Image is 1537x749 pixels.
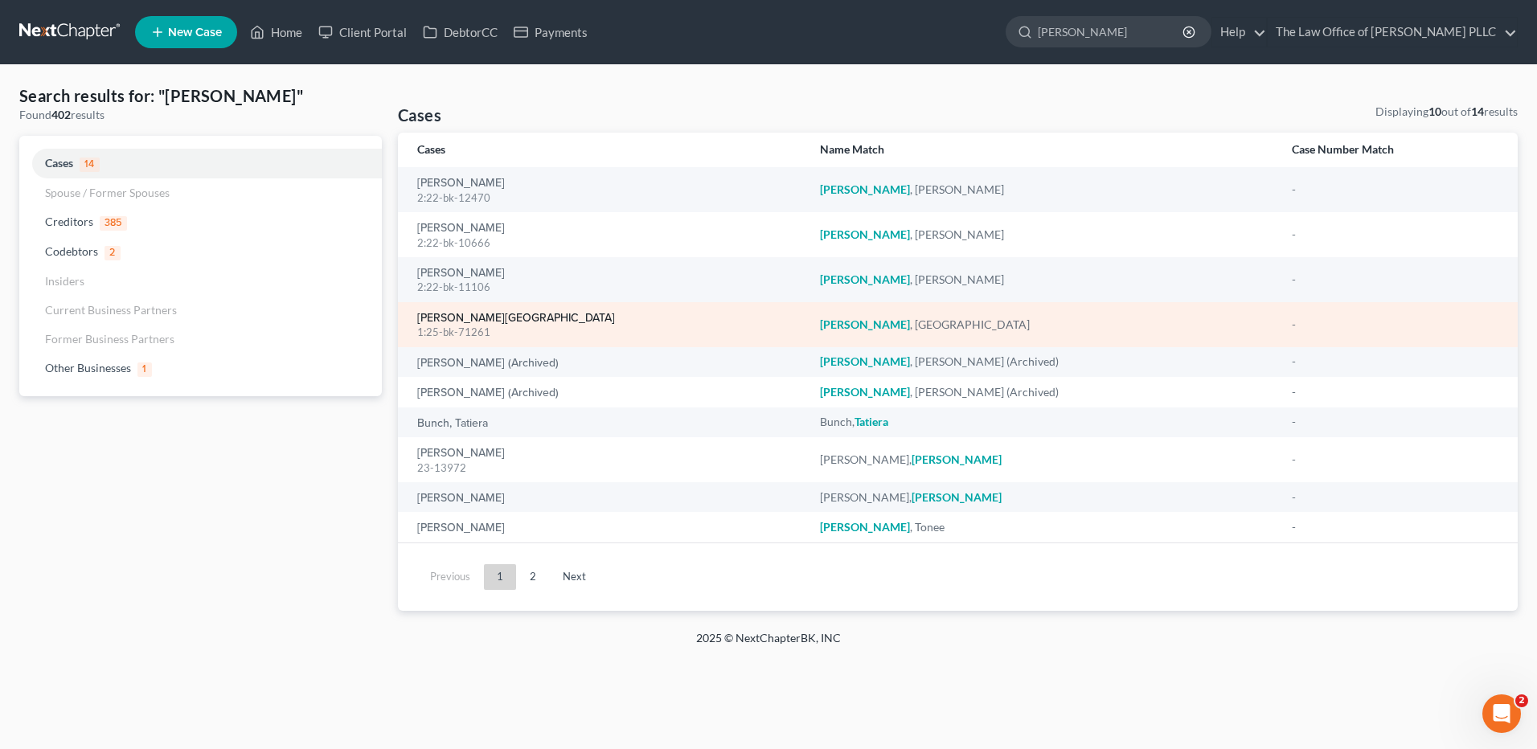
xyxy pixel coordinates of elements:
a: The Law Office of [PERSON_NAME] PLLC [1268,18,1517,47]
div: - [1292,182,1499,198]
a: [PERSON_NAME] [417,522,505,534]
a: Insiders [19,267,382,296]
a: [PERSON_NAME] [417,268,505,279]
a: Next [550,564,599,590]
a: [PERSON_NAME] (Archived) [417,358,559,369]
a: 2 [517,564,549,590]
div: Displaying out of results [1375,104,1518,120]
em: [PERSON_NAME] [912,452,1002,466]
h4: Search results for: "[PERSON_NAME]" [19,84,382,107]
a: Home [242,18,310,47]
a: Client Portal [310,18,415,47]
h4: Cases [398,104,441,126]
div: [PERSON_NAME], [820,452,1265,468]
a: [PERSON_NAME] (Archived) [417,387,559,399]
div: , [PERSON_NAME] [820,182,1265,198]
em: [PERSON_NAME] [820,354,910,368]
div: - [1292,272,1499,288]
div: Found results [19,107,382,123]
em: Tatiera [855,415,888,428]
div: , [PERSON_NAME] [820,272,1265,288]
em: [PERSON_NAME] [820,272,910,286]
div: - [1292,414,1499,430]
div: 2:22-bk-10666 [417,235,794,251]
a: Cases14 [19,149,382,178]
a: Former Business Partners [19,325,382,354]
span: Insiders [45,274,84,288]
a: [PERSON_NAME] [417,448,505,459]
a: Bunch, Tatiera [417,418,488,429]
a: Spouse / Former Spouses [19,178,382,207]
div: - [1292,227,1499,243]
span: Other Businesses [45,361,131,374]
div: - [1292,519,1499,535]
th: Case Number Match [1279,133,1519,167]
a: [PERSON_NAME][GEOGRAPHIC_DATA] [417,313,615,324]
th: Name Match [807,133,1278,167]
span: 14 [80,158,100,172]
em: [PERSON_NAME] [820,317,910,331]
div: - [1292,384,1499,400]
div: , [PERSON_NAME] (Archived) [820,354,1265,370]
div: - [1292,452,1499,468]
span: Current Business Partners [45,303,177,317]
div: - [1292,317,1499,333]
a: [PERSON_NAME] [417,493,505,504]
div: 2:22-bk-11106 [417,280,794,295]
span: 2 [105,246,121,260]
div: Bunch, [820,414,1265,430]
a: Other Businesses1 [19,354,382,383]
span: Codebtors [45,244,98,258]
em: [PERSON_NAME] [912,490,1002,504]
div: 23-13972 [417,460,794,476]
a: Current Business Partners [19,296,382,325]
div: - [1292,354,1499,370]
div: , [PERSON_NAME] [820,227,1265,243]
th: Cases [398,133,807,167]
div: [PERSON_NAME], [820,489,1265,505]
a: 1 [484,564,516,590]
span: 1 [137,362,152,377]
a: Creditors385 [19,207,382,237]
span: 385 [100,216,127,231]
a: [PERSON_NAME] [417,178,505,189]
div: , [PERSON_NAME] (Archived) [820,384,1265,400]
div: - [1292,489,1499,505]
em: [PERSON_NAME] [820,385,910,399]
div: , Tonee [820,519,1265,535]
input: Search by name... [1038,17,1185,47]
span: Spouse / Former Spouses [45,186,170,199]
a: Codebtors2 [19,237,382,267]
em: [PERSON_NAME] [820,182,910,196]
iframe: Intercom live chat [1482,694,1521,733]
strong: 402 [51,108,71,121]
strong: 10 [1428,104,1441,118]
span: Cases [45,156,73,170]
div: , [GEOGRAPHIC_DATA] [820,317,1265,333]
strong: 14 [1471,104,1484,118]
em: [PERSON_NAME] [820,520,910,534]
div: 2:22-bk-12470 [417,190,794,206]
div: 1:25-bk-71261 [417,325,794,340]
em: [PERSON_NAME] [820,227,910,241]
a: [PERSON_NAME] [417,223,505,234]
div: 2025 © NextChapterBK, INC [310,630,1227,659]
span: Creditors [45,215,93,228]
span: 2 [1515,694,1528,707]
a: Help [1212,18,1266,47]
span: Former Business Partners [45,332,174,346]
span: New Case [168,27,222,39]
a: Payments [506,18,596,47]
a: DebtorCC [415,18,506,47]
